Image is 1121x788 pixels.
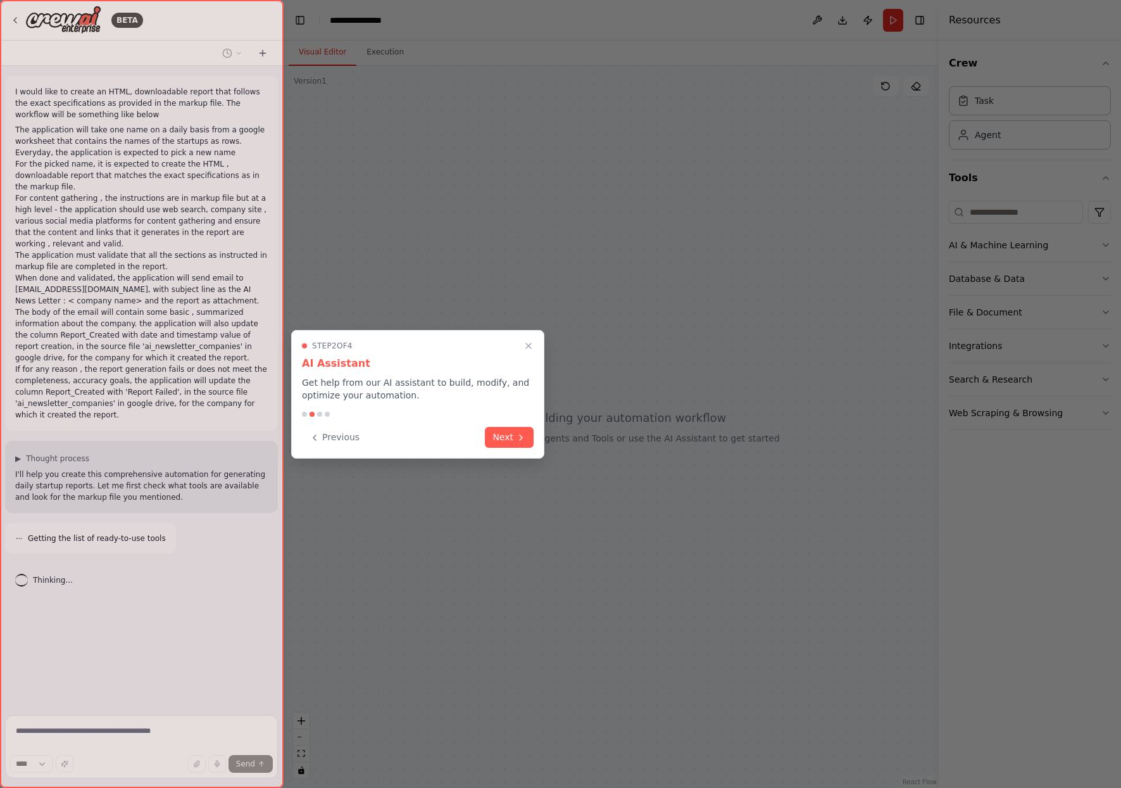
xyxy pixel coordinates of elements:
button: Close walkthrough [521,338,536,353]
button: Next [485,427,534,448]
span: Step 2 of 4 [312,341,353,351]
button: Previous [302,427,367,448]
button: Hide left sidebar [291,11,309,29]
h3: AI Assistant [302,356,534,371]
p: Get help from our AI assistant to build, modify, and optimize your automation. [302,376,534,402]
